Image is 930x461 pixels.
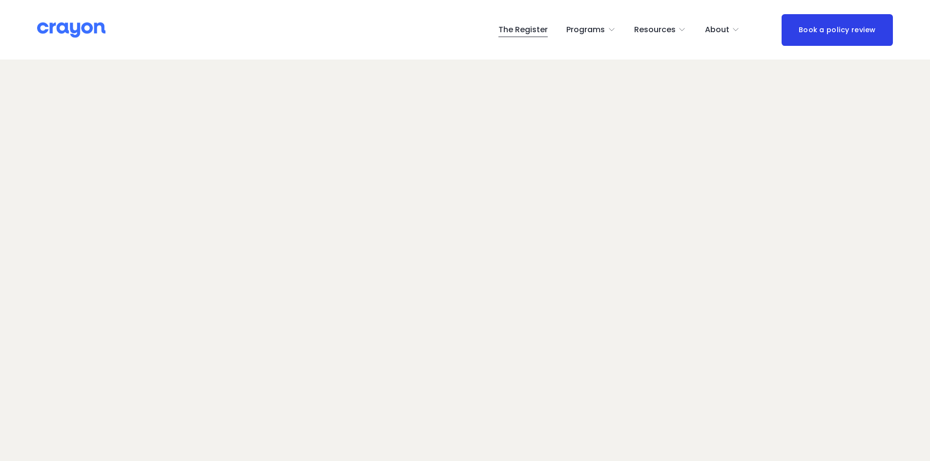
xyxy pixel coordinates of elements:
a: folder dropdown [634,22,686,38]
span: About [705,23,729,37]
a: folder dropdown [705,22,740,38]
a: Book a policy review [782,14,893,46]
a: folder dropdown [566,22,616,38]
a: The Register [498,22,548,38]
span: Programs [566,23,605,37]
img: Crayon [37,21,105,39]
span: Resources [634,23,676,37]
